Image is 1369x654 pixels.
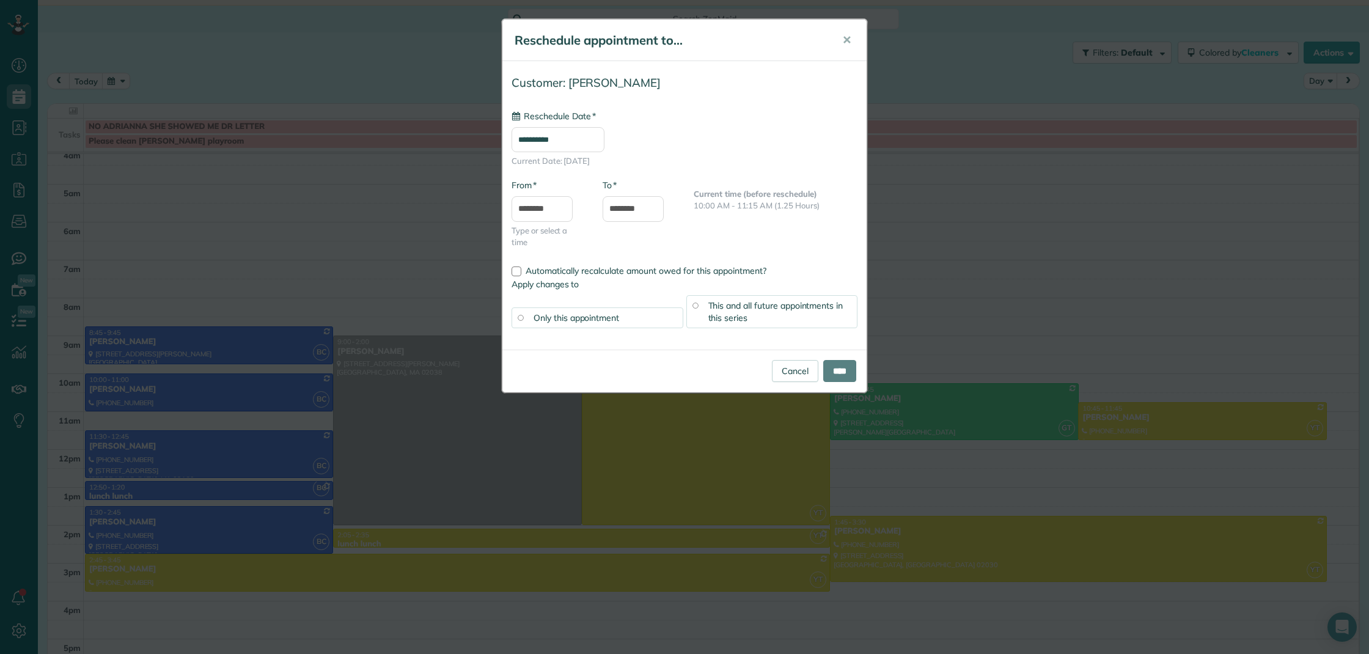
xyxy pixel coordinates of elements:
[512,110,596,122] label: Reschedule Date
[515,32,825,49] h5: Reschedule appointment to...
[694,189,817,199] b: Current time (before reschedule)
[708,300,843,323] span: This and all future appointments in this series
[512,155,857,167] span: Current Date: [DATE]
[694,200,857,211] p: 10:00 AM - 11:15 AM (1.25 Hours)
[526,265,766,276] span: Automatically recalculate amount owed for this appointment?
[512,76,857,89] h4: Customer: [PERSON_NAME]
[772,360,818,382] a: Cancel
[603,179,617,191] label: To
[512,179,537,191] label: From
[512,225,584,248] span: Type or select a time
[512,278,857,290] label: Apply changes to
[692,303,699,309] input: This and all future appointments in this series
[518,315,524,321] input: Only this appointment
[534,312,619,323] span: Only this appointment
[842,33,851,47] span: ✕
